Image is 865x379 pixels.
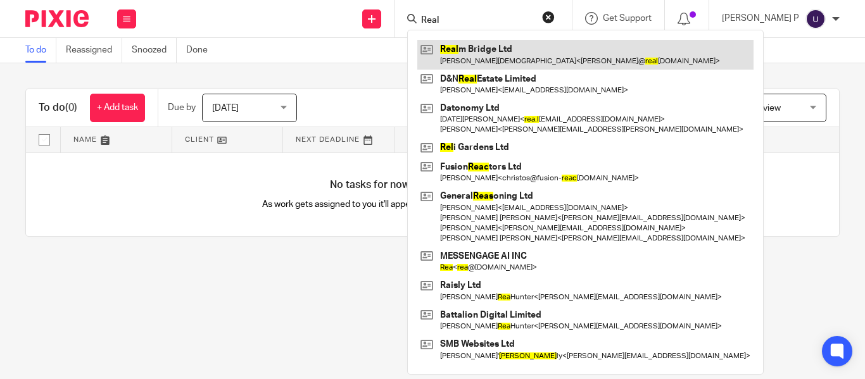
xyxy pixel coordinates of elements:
a: Snoozed [132,38,177,63]
p: [PERSON_NAME] P [722,12,799,25]
h4: No tasks for now. Relax and enjoy your day! [26,178,839,192]
a: Reassigned [66,38,122,63]
input: Search [420,15,534,27]
img: Pixie [25,10,89,27]
p: Due by [168,101,196,114]
p: As work gets assigned to you it'll appear here automatically, helping you stay organised. [229,198,636,211]
button: Clear [542,11,555,23]
a: To do [25,38,56,63]
a: + Add task [90,94,145,122]
span: [DATE] [212,104,239,113]
h1: To do [39,101,77,115]
span: (0) [65,103,77,113]
a: Done [186,38,217,63]
span: Get Support [603,14,652,23]
img: svg%3E [805,9,826,29]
